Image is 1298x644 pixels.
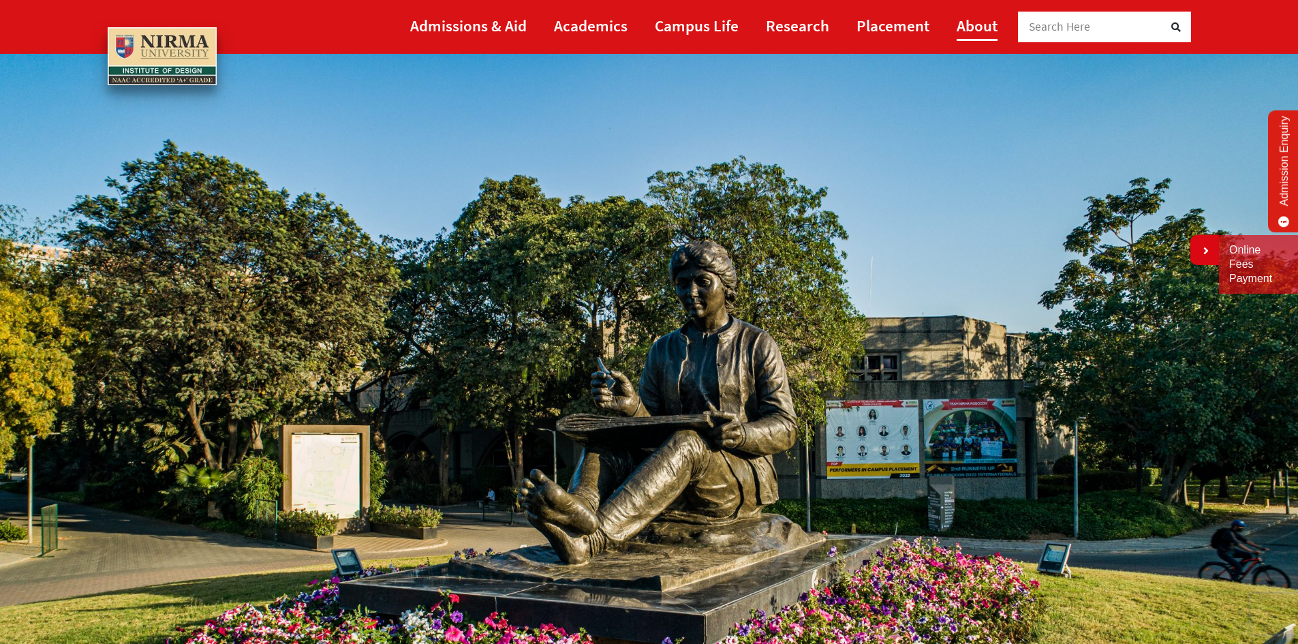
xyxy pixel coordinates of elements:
a: Online Fees Payment [1229,243,1288,286]
a: Research [766,10,829,41]
span: Search Here [1029,19,1091,34]
a: Placement [856,10,929,41]
a: Admissions & Aid [410,10,527,41]
a: Campus Life [655,10,739,41]
a: About [957,10,998,41]
img: main_logo [108,27,217,86]
a: Academics [554,10,628,41]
